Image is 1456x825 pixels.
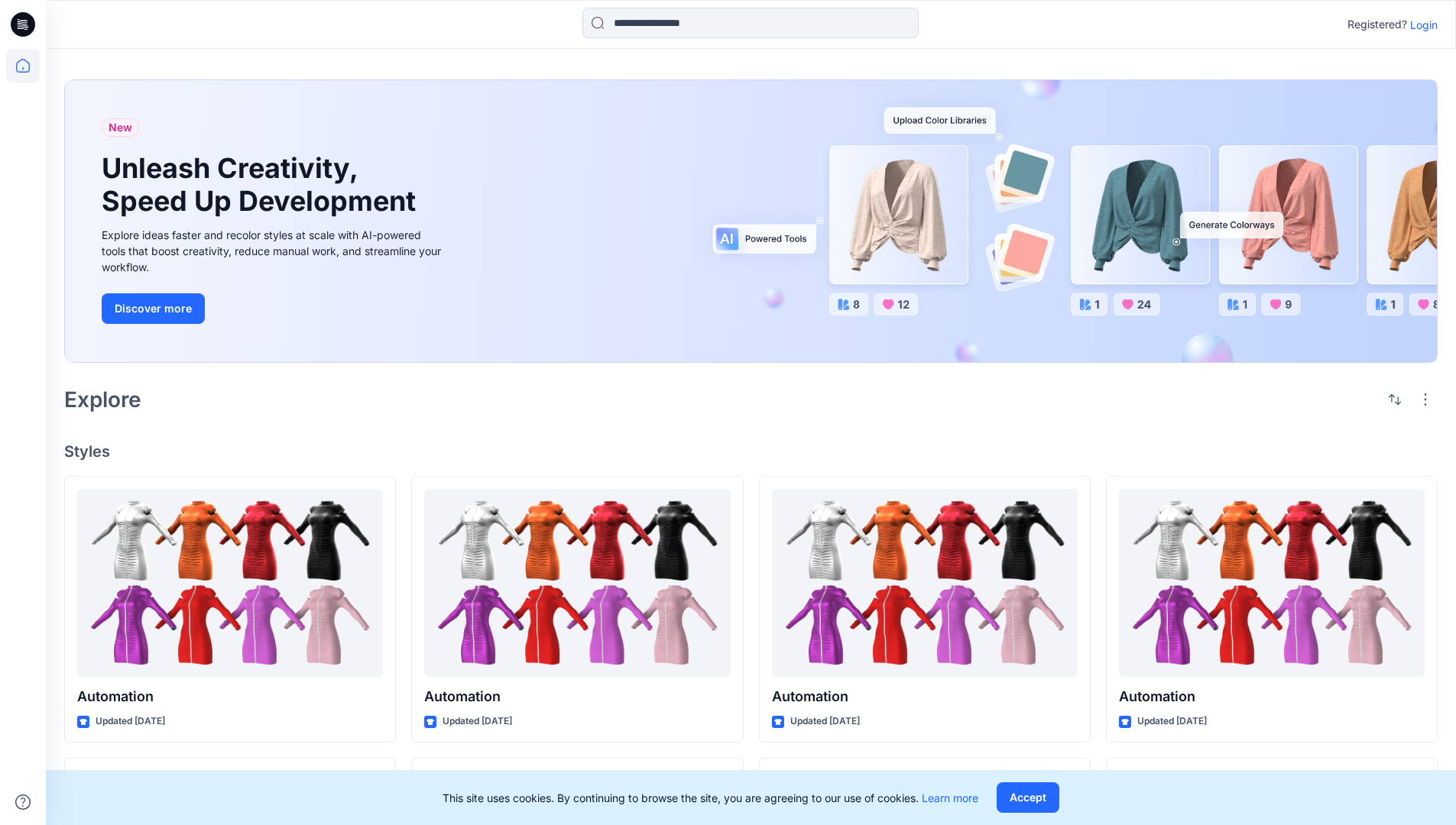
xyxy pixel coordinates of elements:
[772,489,1078,678] a: Automation
[64,387,141,412] h2: Explore
[772,686,1078,707] p: Automation
[102,293,446,324] a: Discover more
[1119,489,1425,678] a: Automation
[77,489,383,678] a: Automation
[424,686,730,707] p: Automation
[64,442,1438,461] h4: Styles
[790,713,860,730] p: Updated [DATE]
[997,782,1059,813] button: Accept
[102,227,446,275] div: Explore ideas faster and recolor styles at scale with AI-powered tools that boost creativity, red...
[102,293,205,324] button: Discover more
[1137,713,1207,730] p: Updated [DATE]
[102,152,423,218] h1: Unleash Creativity, Speed Up Development
[1119,686,1425,707] p: Automation
[109,118,132,137] span: New
[96,713,165,730] p: Updated [DATE]
[1410,17,1438,33] p: Login
[77,686,383,707] p: Automation
[922,791,978,804] a: Learn more
[443,713,512,730] p: Updated [DATE]
[1347,15,1407,34] p: Registered?
[443,790,978,806] p: This site uses cookies. By continuing to browse the site, you are agreeing to our use of cookies.
[424,489,730,678] a: Automation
